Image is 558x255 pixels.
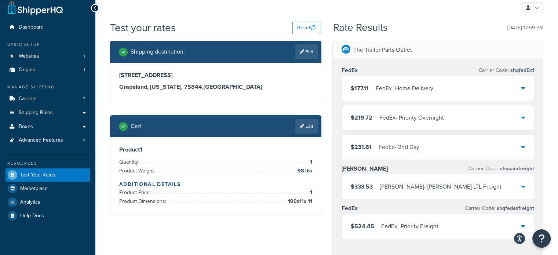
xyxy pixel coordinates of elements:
[131,48,185,55] h2: Shipping destination :
[84,67,85,73] span: 1
[6,21,90,34] a: Dashboard
[6,168,90,182] a: Test Your Rates
[119,83,312,91] h3: Grapeland, [US_STATE], 75844 , [GEOGRAPHIC_DATA]
[84,53,85,59] span: 1
[19,137,63,143] span: Advanced Features
[6,92,90,106] a: Carriers7
[351,182,373,191] span: $333.53
[380,182,502,192] div: [PERSON_NAME] - [PERSON_NAME] LTL Freight
[308,158,312,167] span: 1
[19,124,33,130] span: Boxes
[6,182,90,195] a: Marketplace
[20,199,40,205] span: Analytics
[110,21,176,35] h1: Test your rates
[19,24,44,30] span: Dashboard
[6,41,90,48] div: Basic Setup
[83,137,85,143] span: 4
[6,196,90,209] a: Analytics
[495,204,534,212] span: shqfedexfreight
[509,66,534,74] span: shqfedEx1
[333,22,388,33] h2: Rate Results
[351,143,372,151] span: $231.61
[19,53,39,59] span: Websites
[295,119,318,134] a: Edit
[20,172,55,178] span: Test Your Rates
[351,222,374,230] span: $524.45
[379,113,444,123] div: FedEx - Priority Overnight
[507,23,543,33] p: [DATE] 12:59 PM
[342,67,358,74] h3: FedEx
[308,188,312,197] span: 1
[532,229,551,248] button: Open Resource Center
[376,83,433,94] div: FedEx - Home Delivery
[6,92,90,106] li: Carriers
[6,63,90,77] li: Origins
[119,181,312,188] h4: Additional Details
[6,120,90,134] a: Boxes
[6,209,90,222] a: Help Docs
[6,63,90,77] a: Origins1
[6,134,90,147] li: Advanced Features
[19,67,35,73] span: Origins
[295,44,318,59] a: Edit
[119,197,168,205] span: Product Dimensions:
[6,160,90,167] div: Resources
[83,96,85,102] span: 7
[379,142,419,152] div: FedEx - 2nd Day
[19,110,53,116] span: Shipping Rules
[479,65,534,76] p: Carrier Code:
[351,113,372,122] span: $219.72
[119,189,153,196] span: Product Price:
[465,203,534,214] p: Carrier Code:
[351,84,369,92] span: $177.11
[119,167,157,175] span: Product Weight:
[119,158,141,166] span: Quantity:
[119,146,312,153] h3: Product 1
[131,123,143,130] h2: Cart :
[381,221,438,232] div: FedEx - Priority Freight
[499,165,534,172] span: shqsaiafreight
[6,84,90,90] div: Manage Shipping
[20,186,48,192] span: Marketplace
[19,96,37,102] span: Carriers
[292,22,320,34] button: Reset
[6,134,90,147] a: Advanced Features4
[468,164,534,174] p: Carrier Code:
[6,106,90,120] a: Shipping Rules
[6,50,90,63] a: Websites1
[353,45,412,55] p: The Trailer Parts Outlet
[342,205,358,212] h3: FedEx
[342,165,388,172] h3: [PERSON_NAME]
[286,197,312,206] span: 100 x 11 x 11
[6,50,90,63] li: Websites
[119,72,312,79] h3: [STREET_ADDRESS]
[20,213,44,219] span: Help Docs
[296,167,312,175] span: 98 lbs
